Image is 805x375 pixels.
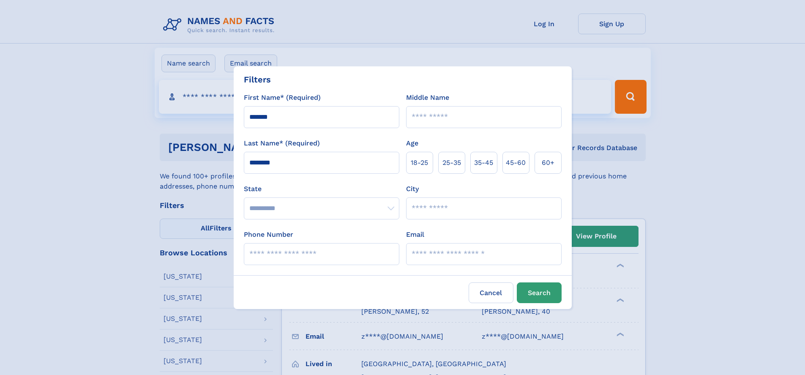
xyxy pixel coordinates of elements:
[474,158,493,168] span: 35‑45
[406,93,449,103] label: Middle Name
[244,184,399,194] label: State
[244,73,271,86] div: Filters
[244,138,320,148] label: Last Name* (Required)
[442,158,461,168] span: 25‑35
[406,184,419,194] label: City
[517,282,562,303] button: Search
[469,282,513,303] label: Cancel
[406,230,424,240] label: Email
[506,158,526,168] span: 45‑60
[244,230,293,240] label: Phone Number
[406,138,418,148] label: Age
[244,93,321,103] label: First Name* (Required)
[411,158,428,168] span: 18‑25
[542,158,554,168] span: 60+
